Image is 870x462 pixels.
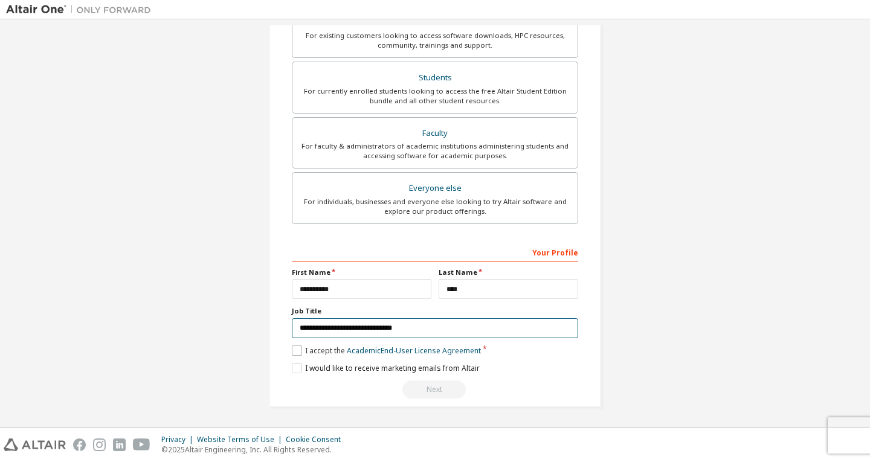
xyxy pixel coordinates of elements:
[300,197,570,216] div: For individuals, businesses and everyone else looking to try Altair software and explore our prod...
[300,31,570,50] div: For existing customers looking to access software downloads, HPC resources, community, trainings ...
[439,268,578,277] label: Last Name
[292,242,578,261] div: Your Profile
[292,380,578,399] div: Email already exists
[300,69,570,86] div: Students
[347,345,481,356] a: Academic End-User License Agreement
[286,435,348,444] div: Cookie Consent
[6,4,157,16] img: Altair One
[73,438,86,451] img: facebook.svg
[292,345,481,356] label: I accept the
[292,268,431,277] label: First Name
[300,180,570,197] div: Everyone else
[292,363,480,373] label: I would like to receive marketing emails from Altair
[292,306,578,316] label: Job Title
[4,438,66,451] img: altair_logo.svg
[113,438,126,451] img: linkedin.svg
[197,435,286,444] div: Website Terms of Use
[93,438,106,451] img: instagram.svg
[300,125,570,142] div: Faculty
[300,86,570,106] div: For currently enrolled students looking to access the free Altair Student Edition bundle and all ...
[300,141,570,161] div: For faculty & administrators of academic institutions administering students and accessing softwa...
[161,444,348,455] p: © 2025 Altair Engineering, Inc. All Rights Reserved.
[133,438,150,451] img: youtube.svg
[161,435,197,444] div: Privacy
